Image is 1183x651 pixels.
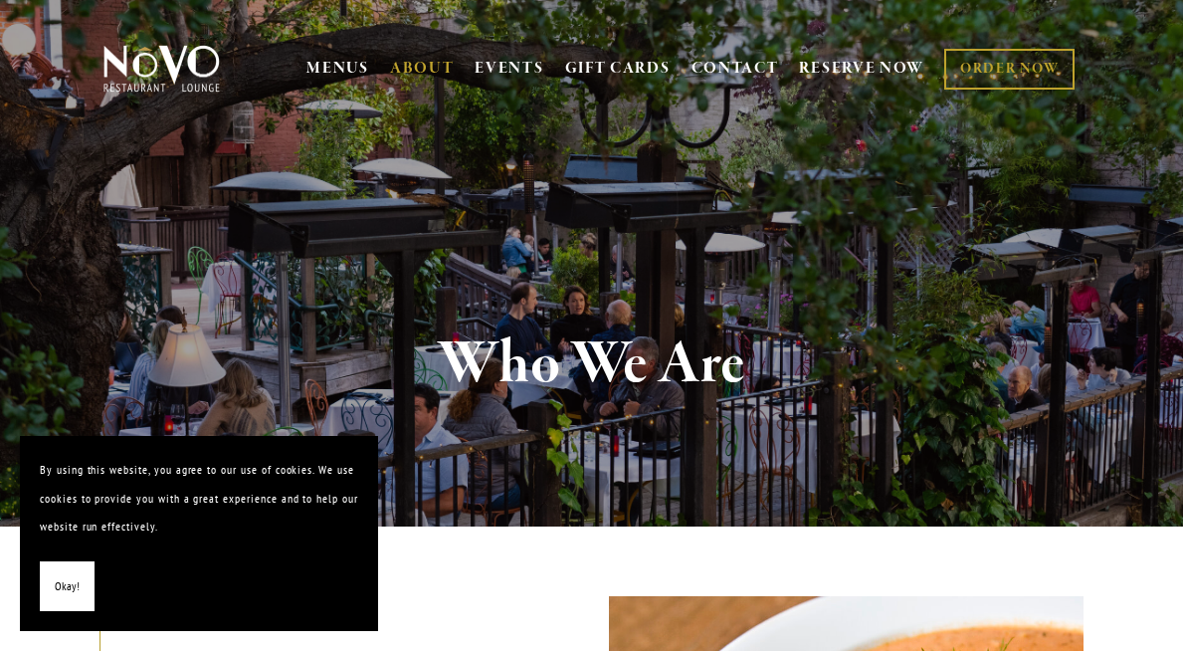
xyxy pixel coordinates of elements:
span: Okay! [55,572,80,601]
button: Okay! [40,561,95,612]
a: CONTACT [691,50,779,88]
a: ORDER NOW [944,49,1075,90]
a: MENUS [306,59,369,79]
a: GIFT CARDS [565,50,671,88]
strong: Who We Are [438,326,746,402]
section: Cookie banner [20,436,378,631]
a: RESERVE NOW [799,50,924,88]
a: EVENTS [475,59,543,79]
img: Novo Restaurant &amp; Lounge [99,44,224,94]
p: By using this website, you agree to our use of cookies. We use cookies to provide you with a grea... [40,456,358,542]
a: ABOUT [390,59,455,79]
